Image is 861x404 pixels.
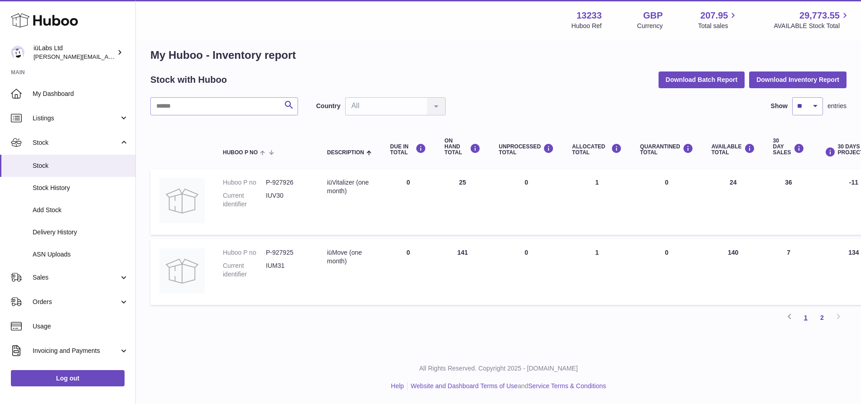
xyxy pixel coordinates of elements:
[33,298,119,306] span: Orders
[33,273,119,282] span: Sales
[11,370,125,386] a: Log out
[572,22,602,30] div: Huboo Ref
[774,10,850,30] a: 29,773.55 AVAILABLE Stock Total
[381,169,435,235] td: 0
[33,206,129,214] span: Add Stock
[749,71,847,88] button: Download Inventory Report
[764,239,813,305] td: 7
[773,138,804,156] div: 30 DAY SALES
[266,248,309,257] dd: P-927925
[34,44,115,61] div: iüLabs Ltd
[381,239,435,305] td: 0
[34,53,182,60] span: [PERSON_NAME][EMAIL_ADDRESS][DOMAIN_NAME]
[444,138,481,156] div: ON HAND Total
[774,22,850,30] span: AVAILABLE Stock Total
[390,143,426,156] div: DUE IN TOTAL
[702,169,764,235] td: 24
[700,10,728,22] span: 207.95
[150,74,227,86] h2: Stock with Huboo
[814,309,830,326] a: 2
[223,248,266,257] dt: Huboo P no
[266,261,309,279] dd: IUM31
[764,169,813,235] td: 36
[640,143,693,156] div: QUARANTINED Total
[799,10,840,22] span: 29,773.55
[266,191,309,209] dd: IUV30
[702,239,764,305] td: 140
[490,169,563,235] td: 0
[771,102,788,110] label: Show
[327,150,364,156] span: Description
[316,102,341,110] label: Country
[159,248,205,294] img: product image
[223,150,258,156] span: Huboo P no
[223,178,266,187] dt: Huboo P no
[327,248,372,266] div: iüMove (one month)
[528,382,606,390] a: Service Terms & Conditions
[577,10,602,22] strong: 13233
[143,364,854,373] p: All Rights Reserved. Copyright 2025 - [DOMAIN_NAME]
[223,191,266,209] dt: Current identifier
[665,179,669,186] span: 0
[33,347,119,355] span: Invoicing and Payments
[33,162,129,170] span: Stock
[659,71,745,88] button: Download Batch Report
[33,114,119,123] span: Listings
[327,178,372,195] div: iüVitalizer (one month)
[435,169,490,235] td: 25
[33,138,119,147] span: Stock
[11,46,24,59] img: annunziata@iulabs.co
[827,102,847,110] span: entries
[391,382,404,390] a: Help
[33,322,129,331] span: Usage
[712,143,755,156] div: AVAILABLE Total
[490,239,563,305] td: 0
[698,10,738,30] a: 207.95 Total sales
[572,143,622,156] div: ALLOCATED Total
[643,10,663,22] strong: GBP
[563,169,631,235] td: 1
[33,90,129,98] span: My Dashboard
[223,261,266,279] dt: Current identifier
[435,239,490,305] td: 141
[408,382,606,390] li: and
[499,143,554,156] div: UNPROCESSED Total
[698,22,738,30] span: Total sales
[159,178,205,223] img: product image
[33,250,129,259] span: ASN Uploads
[637,22,663,30] div: Currency
[665,249,669,256] span: 0
[411,382,518,390] a: Website and Dashboard Terms of Use
[798,309,814,326] a: 1
[563,239,631,305] td: 1
[33,228,129,237] span: Delivery History
[150,48,847,62] h1: My Huboo - Inventory report
[33,184,129,192] span: Stock History
[266,178,309,187] dd: P-927926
